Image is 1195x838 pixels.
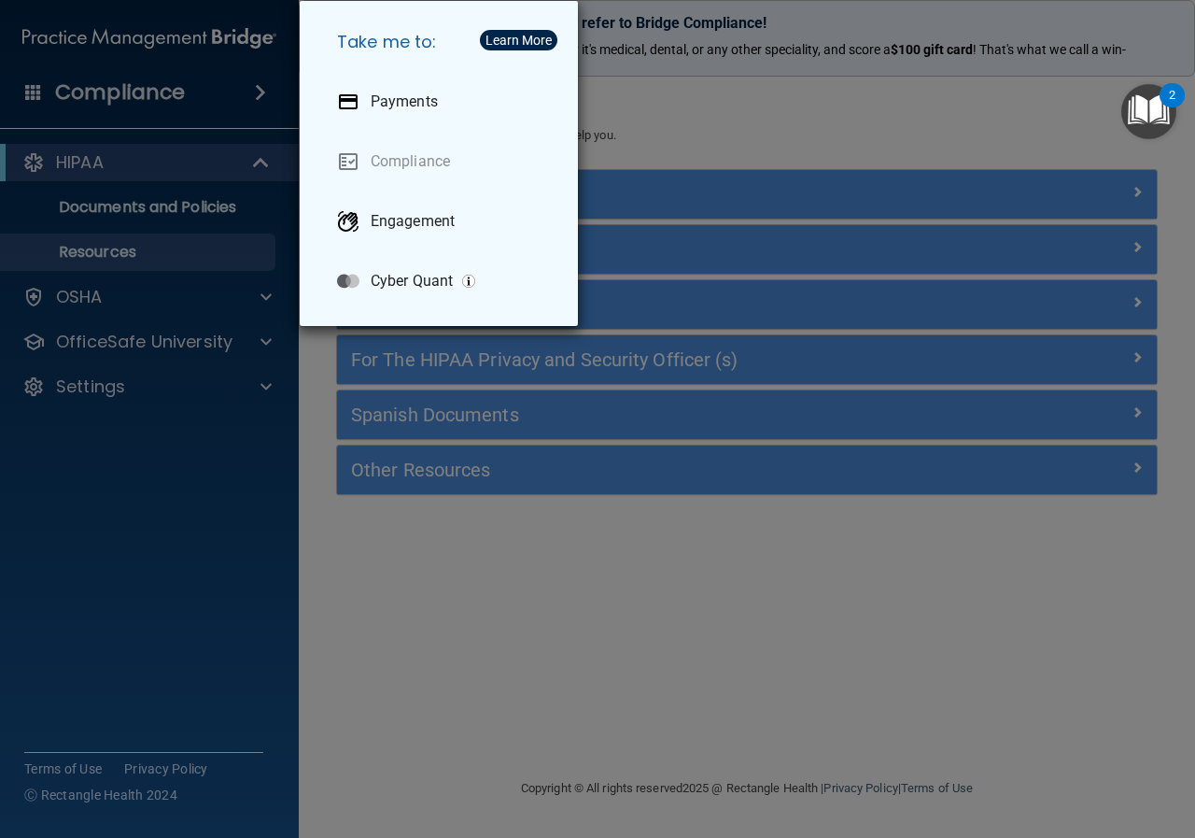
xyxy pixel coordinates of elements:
[485,34,552,47] div: Learn More
[322,255,563,307] a: Cyber Quant
[322,76,563,128] a: Payments
[480,30,557,50] button: Learn More
[1169,95,1175,120] div: 2
[322,195,563,248] a: Engagement
[322,135,563,188] a: Compliance
[322,16,563,68] h5: Take me to:
[371,272,453,291] p: Cyber Quant
[371,92,438,111] p: Payments
[1121,84,1176,139] button: Open Resource Center, 2 new notifications
[371,212,455,231] p: Engagement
